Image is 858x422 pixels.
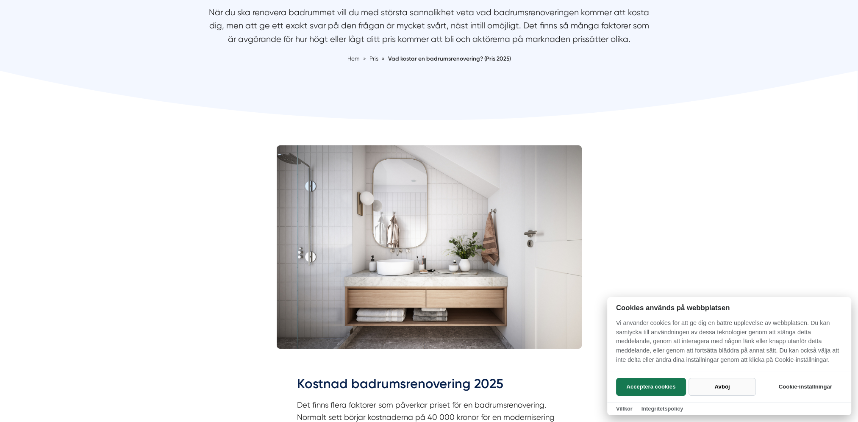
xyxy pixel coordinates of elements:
h2: Cookies används på webbplatsen [607,304,851,312]
a: Villkor [616,405,633,412]
p: Vi använder cookies för att ge dig en bättre upplevelse av webbplatsen. Du kan samtycka till anvä... [607,319,851,370]
button: Acceptera cookies [616,378,686,396]
button: Cookie-inställningar [768,378,842,396]
a: Integritetspolicy [641,405,683,412]
button: Avböj [689,378,756,396]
